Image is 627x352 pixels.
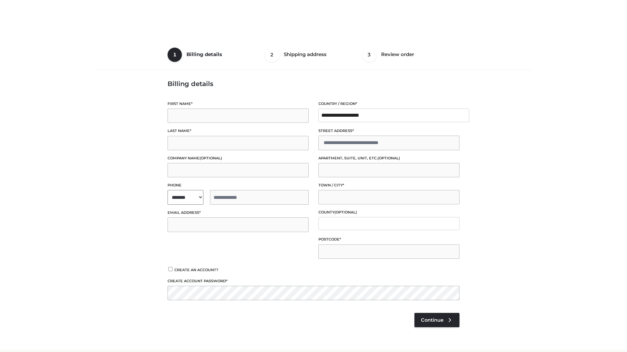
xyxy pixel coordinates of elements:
a: Continue [414,313,459,327]
label: Company name [168,155,309,161]
span: 2 [265,48,279,62]
span: Continue [421,317,443,323]
label: Last name [168,128,309,134]
span: (optional) [334,210,357,214]
label: Email address [168,210,309,216]
label: County [318,209,459,215]
span: Shipping address [284,51,327,57]
label: Apartment, suite, unit, etc. [318,155,459,161]
label: Create account password [168,278,459,284]
label: Country / Region [318,101,459,107]
label: Town / City [318,182,459,188]
span: 3 [362,48,377,62]
span: (optional) [200,156,222,160]
label: First name [168,101,309,107]
span: Review order [381,51,414,57]
span: Create an account? [174,268,218,272]
span: Billing details [186,51,222,57]
h3: Billing details [168,80,459,88]
span: 1 [168,48,182,62]
label: Postcode [318,236,459,242]
input: Create an account? [168,267,173,271]
span: (optional) [378,156,400,160]
label: Phone [168,182,309,188]
label: Street address [318,128,459,134]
